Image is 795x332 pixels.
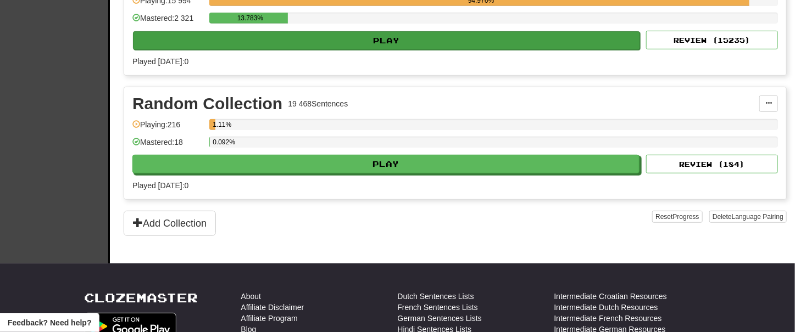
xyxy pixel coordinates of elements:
[554,291,667,302] a: Intermediate Croatian Resources
[132,137,204,155] div: Mastered: 18
[241,313,298,324] a: Affiliate Program
[132,57,188,66] span: Played [DATE]: 0
[673,213,699,221] span: Progress
[288,98,348,109] div: 19 468 Sentences
[133,31,640,50] button: Play
[398,313,482,324] a: German Sentences Lists
[652,211,702,223] button: ResetProgress
[132,155,640,173] button: Play
[85,291,198,305] a: Clozemaster
[132,13,204,31] div: Mastered: 2 321
[241,291,262,302] a: About
[398,302,478,313] a: French Sentences Lists
[398,291,474,302] a: Dutch Sentences Lists
[241,302,304,313] a: Affiliate Disclaimer
[554,302,658,313] a: Intermediate Dutch Resources
[213,13,287,24] div: 13.783%
[709,211,787,223] button: DeleteLanguage Pairing
[8,317,91,328] span: Open feedback widget
[132,181,188,190] span: Played [DATE]: 0
[646,155,778,173] button: Review (184)
[732,213,783,221] span: Language Pairing
[646,31,778,49] button: Review (15235)
[213,119,215,130] div: 1.11%
[124,211,216,236] button: Add Collection
[554,313,662,324] a: Intermediate French Resources
[132,95,282,112] div: Random Collection
[132,119,204,137] div: Playing: 216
